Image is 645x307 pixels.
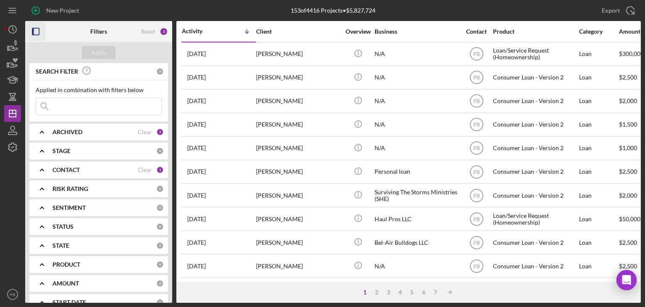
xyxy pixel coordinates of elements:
b: CONTACT [52,167,80,173]
div: [PERSON_NAME] [256,66,340,89]
div: 0 [156,204,164,212]
div: Consumer Loan - Version 2 [493,161,577,183]
div: 7 [430,289,441,296]
b: STATUS [52,223,73,230]
div: Overview [342,28,374,35]
div: 0 [156,185,164,193]
div: Loan/Service Request (Homeownership) [493,43,577,65]
button: Apply [82,46,115,59]
div: Consumer Loan - Version 2 [493,66,577,89]
div: N/A [375,43,459,65]
div: 3 [160,27,168,36]
div: N/A [375,114,459,136]
div: [PERSON_NAME] [256,161,340,183]
button: New Project [25,2,87,19]
b: ARCHIVED [52,129,82,135]
time: 2025-08-07 03:45 [187,121,206,128]
div: Loan [579,255,618,277]
text: PB [473,193,480,198]
text: PB [473,51,480,57]
div: Business [375,28,459,35]
div: Activity [182,28,219,34]
div: [PERSON_NAME] [256,184,340,206]
time: 2025-07-11 19:00 [187,239,206,246]
b: RISK RATING [52,185,88,192]
b: SENTIMENT [52,204,86,211]
div: Consumer Loan - Version 2 [493,90,577,112]
div: N/A [375,66,459,89]
div: Bel-Air Bulldogs LLC [375,231,459,254]
div: 0 [156,223,164,230]
b: STATE [52,242,69,249]
div: 2 [156,128,164,136]
div: Consumer Loan - Version 2 [493,114,577,136]
div: Loan [579,43,618,65]
div: Client [256,28,340,35]
div: Open Intercom Messenger [616,270,637,290]
time: 2025-07-14 19:47 [187,216,206,222]
text: PB [473,240,480,246]
b: SEARCH FILTER [36,68,78,75]
b: START DATE [52,299,86,306]
button: Export [593,2,641,19]
div: 4 [394,289,406,296]
div: Loan [579,231,618,254]
text: PB [473,263,480,269]
div: Clear [138,129,152,135]
div: 2 [371,289,383,296]
time: 2025-08-18 11:39 [187,50,206,57]
div: [PERSON_NAME] [256,255,340,277]
div: Consumer Loan - Version 2 [493,255,577,277]
div: [PERSON_NAME] [256,90,340,112]
text: PB [473,98,480,104]
div: [PERSON_NAME] [256,208,340,230]
div: Product [493,28,577,35]
div: Loan [579,90,618,112]
div: Loan [579,184,618,206]
div: Haul Pros LLC [375,208,459,230]
time: 2025-08-08 02:23 [187,98,206,104]
time: 2025-08-01 19:47 [187,145,206,151]
div: Export [602,2,620,19]
div: Consumer Loan - Version 2 [493,231,577,254]
div: Reset [141,28,155,35]
time: 2025-07-16 17:37 [187,168,206,175]
div: Clear [138,167,152,173]
div: Loan [579,278,618,301]
div: [PERSON_NAME] [256,114,340,136]
div: 0 [156,299,164,306]
div: Surviving The Storms Ministries (SHE) [375,184,459,206]
div: Applied in combination with filters below [36,87,162,93]
div: New Project [46,2,79,19]
div: 153 of 4416 Projects • $5,827,724 [291,7,375,14]
div: Consumer Loan - Version 2 [493,137,577,159]
b: AMOUNT [52,280,79,287]
div: 0 [156,147,164,155]
div: Consumer Loan - Version 2 [493,278,577,301]
div: Loan [579,161,618,183]
text: PB [473,75,480,81]
div: 1 [156,166,164,174]
div: 0 [156,242,164,249]
div: 1 [359,289,371,296]
div: Loan [579,114,618,136]
div: [PERSON_NAME] [256,137,340,159]
div: Green Traction LLC [375,278,459,301]
div: [PERSON_NAME] [256,231,340,254]
div: N/A [375,90,459,112]
div: 0 [156,261,164,268]
time: 2025-08-15 12:23 [187,74,206,81]
b: Filters [90,28,107,35]
text: PB [473,216,480,222]
text: PB [473,146,480,151]
button: PB [4,286,21,303]
text: PB [473,169,480,175]
div: Loan/Service Request (Homeownership) [493,208,577,230]
div: Category [579,28,618,35]
div: Loan [579,137,618,159]
div: Loan [579,66,618,89]
div: [PERSON_NAME] [256,43,340,65]
text: PB [10,292,16,297]
div: 0 [156,68,164,75]
text: PB [473,122,480,128]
